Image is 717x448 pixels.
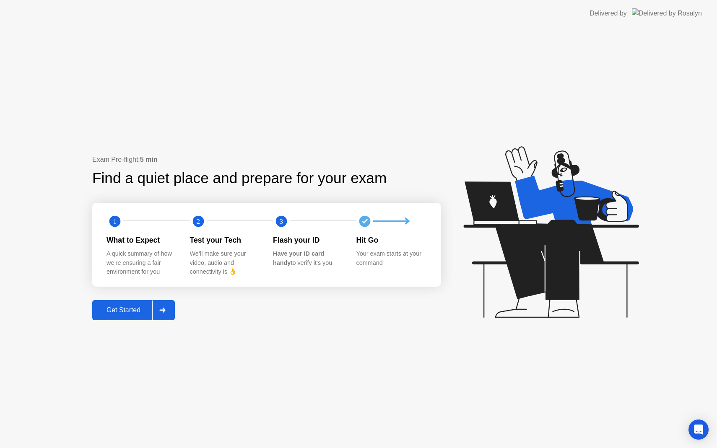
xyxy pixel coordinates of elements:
text: 2 [196,217,200,225]
img: Delivered by Rosalyn [632,8,702,18]
div: to verify it’s you [273,249,343,267]
div: Find a quiet place and prepare for your exam [92,167,388,189]
div: Delivered by [590,8,627,18]
div: Hit Go [356,235,426,246]
div: What to Expect [107,235,177,246]
text: 1 [113,217,117,225]
button: Get Started [92,300,175,320]
b: Have your ID card handy [273,250,324,266]
div: Exam Pre-flight: [92,155,441,165]
b: 5 min [140,156,158,163]
div: Get Started [95,306,152,314]
div: Test your Tech [190,235,260,246]
div: Your exam starts at your command [356,249,426,267]
div: Open Intercom Messenger [688,420,709,440]
div: Flash your ID [273,235,343,246]
div: A quick summary of how we’re ensuring a fair environment for you [107,249,177,277]
div: We’ll make sure your video, audio and connectivity is 👌 [190,249,260,277]
text: 3 [280,217,283,225]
